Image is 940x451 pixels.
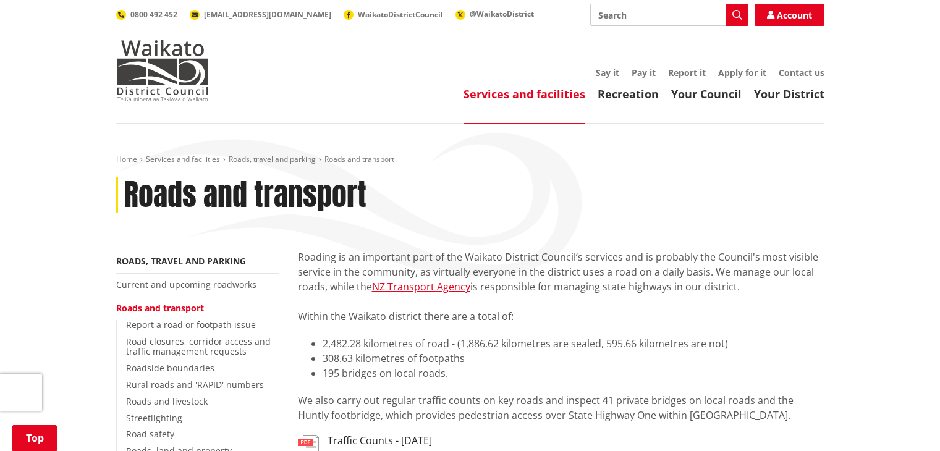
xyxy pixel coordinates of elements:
a: [EMAIL_ADDRESS][DOMAIN_NAME] [190,9,331,20]
input: Search input [590,4,748,26]
a: Report it [668,67,706,78]
span: [EMAIL_ADDRESS][DOMAIN_NAME] [204,9,331,20]
a: Say it [596,67,619,78]
a: 0800 492 452 [116,9,177,20]
span: Roads and transport [324,154,394,164]
a: Roads, travel and parking [229,154,316,164]
a: Services and facilities [146,154,220,164]
span: 0800 492 452 [130,9,177,20]
span: WaikatoDistrictCouncil [358,9,443,20]
a: Apply for it [718,67,766,78]
a: Top [12,425,57,451]
a: Roadside boundaries [126,362,214,374]
a: Road safety [126,428,174,440]
a: Contact us [779,67,824,78]
a: Home [116,154,137,164]
span: 195 bridges on local roads. [323,366,448,380]
a: Current and upcoming roadworks [116,279,256,290]
img: Waikato District Council - Te Kaunihera aa Takiwaa o Waikato [116,40,209,101]
a: Roads and livestock [126,395,208,407]
span: @WaikatoDistrict [470,9,534,19]
a: Rural roads and 'RAPID' numbers [126,379,264,390]
li: 308.63 kilometres of footpaths [323,351,824,366]
a: Your District [754,86,824,101]
a: Road closures, corridor access and traffic management requests [126,335,271,358]
a: Account [755,4,824,26]
a: Your Council [671,86,742,101]
a: NZ Transport Agency [372,280,470,293]
a: Roads and transport [116,302,204,314]
a: Roads, travel and parking [116,255,246,267]
p: Roading is an important part of the Waikato District Council’s services and is probably the Counc... [298,250,824,324]
a: Report a road or footpath issue [126,319,256,331]
li: 2,482.28 kilometres of road - (1,886.62 kilometres are sealed, 595.66 kilometres are not) [323,336,824,351]
a: Recreation [598,86,659,101]
a: Streetlighting [126,412,182,424]
a: @WaikatoDistrict [455,9,534,19]
nav: breadcrumb [116,154,824,165]
h3: Traffic Counts - [DATE] [328,435,432,447]
a: Pay it [632,67,656,78]
a: WaikatoDistrictCouncil [344,9,443,20]
h1: Roads and transport [124,177,366,213]
p: We also carry out regular traffic counts on key roads and inspect 41 private bridges on local roa... [298,393,824,423]
a: Services and facilities [464,86,585,101]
